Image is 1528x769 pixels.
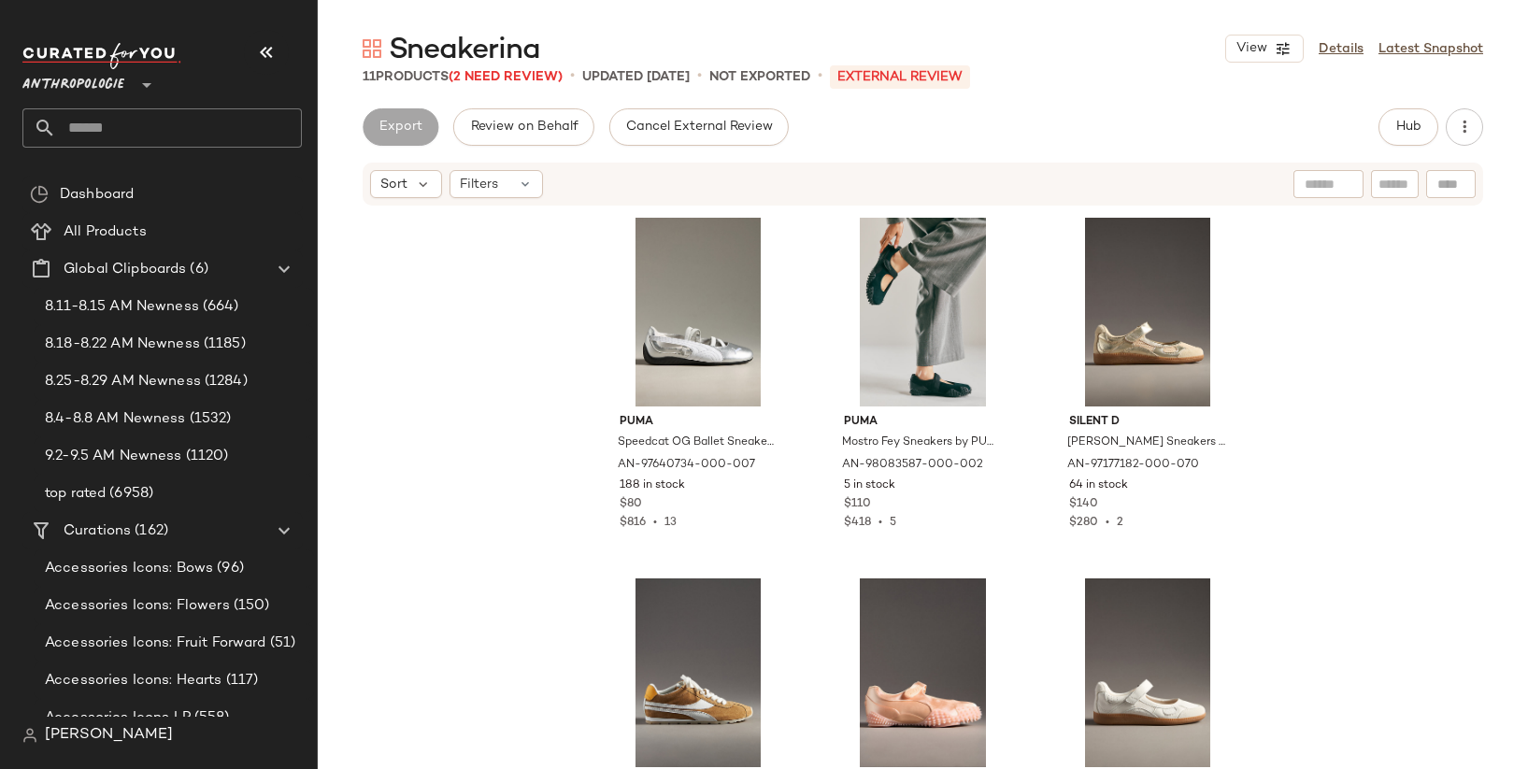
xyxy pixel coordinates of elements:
[1378,39,1483,59] a: Latest Snapshot
[182,446,229,467] span: (1120)
[618,434,776,451] span: Speedcat OG Ballet Sneakers by PUMA in Silver, Women's, Size: 6, Leather/Rubber at Anthropologie
[201,371,248,392] span: (1284)
[45,707,191,729] span: Accessories Icons LP
[697,65,702,88] span: •
[620,477,685,494] span: 188 in stock
[363,67,563,87] div: Products
[1067,434,1225,451] span: [PERSON_NAME] Sneakers by Silent D in Gold, Women's, Size: 41, Leather/Mesh/Rubber at Anthropologie
[829,578,1017,767] img: 98083587_066_b
[570,65,575,88] span: •
[22,43,181,69] img: cfy_white_logo.C9jOOHJF.svg
[1117,517,1123,529] span: 2
[830,65,970,89] p: External REVIEW
[380,175,407,194] span: Sort
[106,483,153,505] span: (6958)
[1069,414,1227,431] span: Silent D
[222,670,259,691] span: (117)
[45,334,200,355] span: 8.18-8.22 AM Newness
[844,477,895,494] span: 5 in stock
[60,184,134,206] span: Dashboard
[844,414,1002,431] span: PUMA
[389,32,540,69] span: Sneakerina
[1054,218,1242,406] img: 97177182_070_b
[45,633,266,654] span: Accessories Icons: Fruit Forward
[131,520,168,542] span: (162)
[363,70,376,84] span: 11
[646,517,664,529] span: •
[469,120,578,135] span: Review on Behalf
[609,108,789,146] button: Cancel External Review
[213,558,244,579] span: (96)
[230,595,270,617] span: (150)
[844,517,871,529] span: $418
[818,65,822,88] span: •
[1235,41,1267,56] span: View
[1069,477,1128,494] span: 64 in stock
[620,496,642,513] span: $80
[266,633,296,654] span: (51)
[618,457,755,474] span: AN-97640734-000-007
[829,218,1017,406] img: 98083587_002_p
[449,70,563,84] span: (2 Need Review)
[64,221,147,243] span: All Products
[664,517,677,529] span: 13
[453,108,593,146] button: Review on Behalf
[186,259,207,280] span: (6)
[45,595,230,617] span: Accessories Icons: Flowers
[30,185,49,204] img: svg%3e
[460,175,498,194] span: Filters
[1395,120,1421,135] span: Hub
[1069,496,1098,513] span: $140
[582,67,690,87] p: updated [DATE]
[605,218,793,406] img: 97640734_007_b
[363,39,381,58] img: svg%3e
[22,64,124,97] span: Anthropologie
[1319,39,1364,59] a: Details
[64,520,131,542] span: Curations
[620,414,778,431] span: PUMA
[1067,457,1199,474] span: AN-97177182-000-070
[1098,517,1117,529] span: •
[1378,108,1438,146] button: Hub
[45,446,182,467] span: 9.2-9.5 AM Newness
[871,517,890,529] span: •
[64,259,186,280] span: Global Clipboards
[842,434,1000,451] span: Mostro Fey Sneakers by PUMA in Grey, Women's, Size: 5.5, Rubber/Polyurethane at Anthropologie
[45,558,213,579] span: Accessories Icons: Bows
[22,728,37,743] img: svg%3e
[186,408,232,430] span: (1532)
[45,670,222,691] span: Accessories Icons: Hearts
[890,517,896,529] span: 5
[625,120,773,135] span: Cancel External Review
[45,483,106,505] span: top rated
[1054,578,1242,767] img: 97177182_010_b
[45,408,186,430] span: 8.4-8.8 AM Newness
[605,578,793,767] img: 96533013_020_b
[200,334,246,355] span: (1185)
[1069,517,1098,529] span: $280
[1225,35,1304,63] button: View
[45,296,199,318] span: 8.11-8.15 AM Newness
[844,496,871,513] span: $110
[191,707,230,729] span: (558)
[709,67,810,87] p: Not Exported
[842,457,983,474] span: AN-98083587-000-002
[45,371,201,392] span: 8.25-8.29 AM Newness
[620,517,646,529] span: $816
[199,296,239,318] span: (664)
[45,724,173,747] span: [PERSON_NAME]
